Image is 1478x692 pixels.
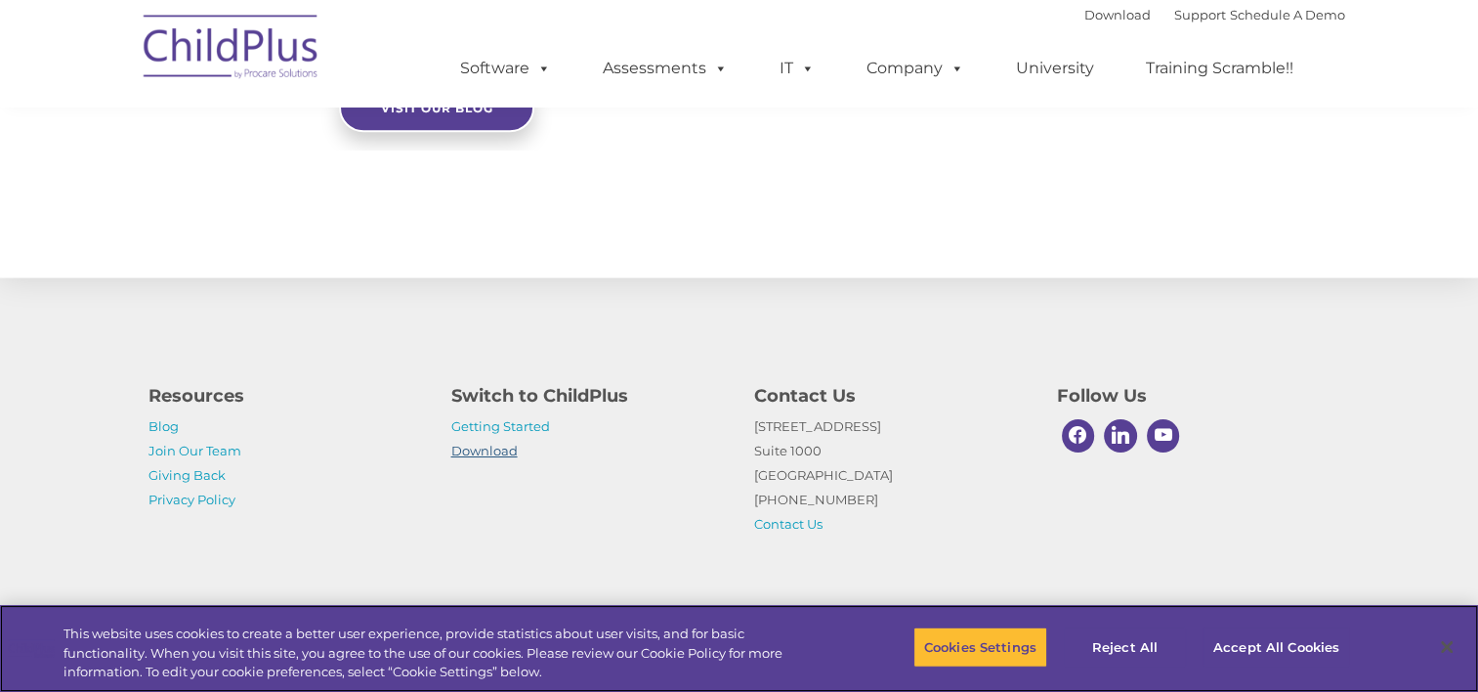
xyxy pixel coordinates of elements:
h4: Resources [148,382,422,410]
a: Linkedin [1099,414,1142,457]
a: Getting Started [451,418,550,434]
span: Last name [272,129,331,144]
a: University [996,49,1114,88]
button: Accept All Cookies [1203,627,1350,668]
h4: Switch to ChildPlus [451,382,725,410]
a: Software [441,49,570,88]
a: Join Our Team [148,443,241,458]
button: Reject All [1064,627,1186,668]
font: | [1084,7,1345,22]
a: Giving Back [148,467,226,483]
a: Download [1084,7,1151,22]
a: Blog [148,418,179,434]
a: Company [847,49,984,88]
p: [STREET_ADDRESS] Suite 1000 [GEOGRAPHIC_DATA] [PHONE_NUMBER] [754,414,1028,537]
span: Phone number [272,209,355,224]
button: Close [1425,626,1468,669]
a: Schedule A Demo [1230,7,1345,22]
span: Visit our blog [380,101,492,115]
a: Facebook [1057,414,1100,457]
a: Support [1174,7,1226,22]
a: Visit our blog [339,83,534,132]
a: Contact Us [754,516,823,532]
button: Cookies Settings [913,627,1047,668]
a: Assessments [583,49,747,88]
h4: Follow Us [1057,382,1330,410]
a: IT [760,49,834,88]
img: ChildPlus by Procare Solutions [134,1,329,99]
div: This website uses cookies to create a better user experience, provide statistics about user visit... [63,625,813,682]
a: Youtube [1142,414,1185,457]
a: Download [451,443,518,458]
h4: Contact Us [754,382,1028,410]
a: Privacy Policy [148,492,235,507]
a: Training Scramble!! [1126,49,1313,88]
